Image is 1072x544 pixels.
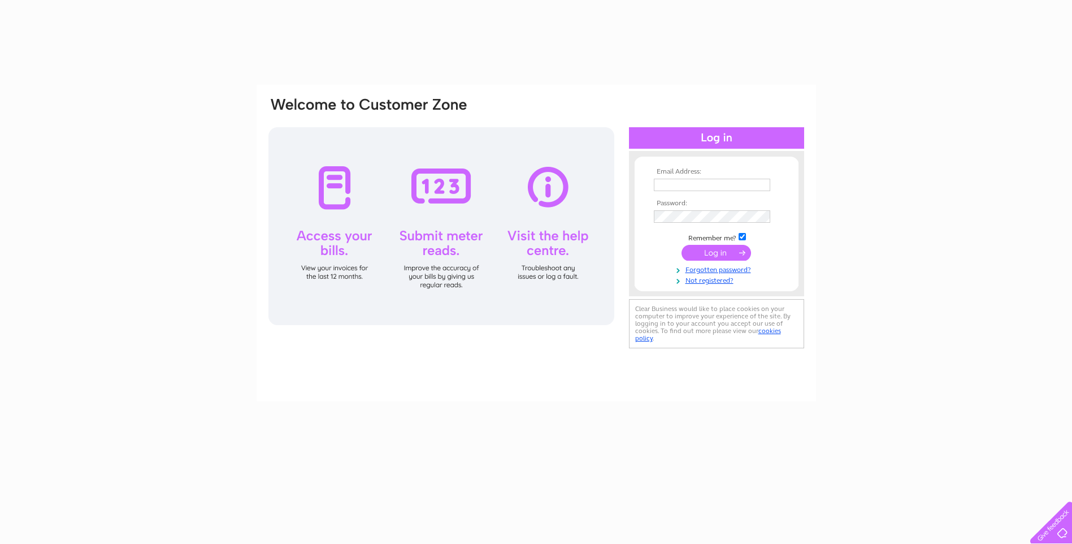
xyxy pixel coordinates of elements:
[635,327,781,342] a: cookies policy
[654,264,782,274] a: Forgotten password?
[654,274,782,285] a: Not registered?
[651,231,782,243] td: Remember me?
[682,245,751,261] input: Submit
[629,299,804,348] div: Clear Business would like to place cookies on your computer to improve your experience of the sit...
[651,200,782,208] th: Password:
[651,168,782,176] th: Email Address:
